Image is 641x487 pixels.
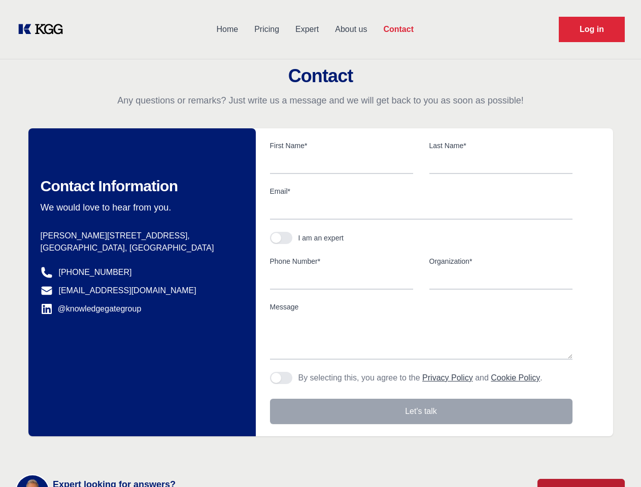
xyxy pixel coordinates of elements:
a: [EMAIL_ADDRESS][DOMAIN_NAME] [59,285,196,297]
h2: Contact Information [41,177,240,195]
p: [GEOGRAPHIC_DATA], [GEOGRAPHIC_DATA] [41,242,240,254]
a: Expert [287,16,327,43]
p: We would love to hear from you. [41,201,240,214]
label: Phone Number* [270,256,413,266]
label: First Name* [270,141,413,151]
a: Request Demo [559,17,625,42]
a: Home [208,16,246,43]
a: Pricing [246,16,287,43]
a: KOL Knowledge Platform: Talk to Key External Experts (KEE) [16,21,71,38]
div: I am an expert [298,233,344,243]
iframe: Chat Widget [590,438,641,487]
label: Email* [270,186,572,196]
a: Privacy Policy [422,373,473,382]
button: Let's talk [270,399,572,424]
a: @knowledgegategroup [41,303,142,315]
a: About us [327,16,375,43]
a: Contact [375,16,422,43]
label: Last Name* [429,141,572,151]
label: Message [270,302,572,312]
a: Cookie Policy [491,373,540,382]
label: Organization* [429,256,572,266]
p: Any questions or remarks? Just write us a message and we will get back to you as soon as possible! [12,94,629,107]
a: [PHONE_NUMBER] [59,266,132,279]
h2: Contact [12,66,629,86]
p: By selecting this, you agree to the and . [298,372,543,384]
p: [PERSON_NAME][STREET_ADDRESS], [41,230,240,242]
